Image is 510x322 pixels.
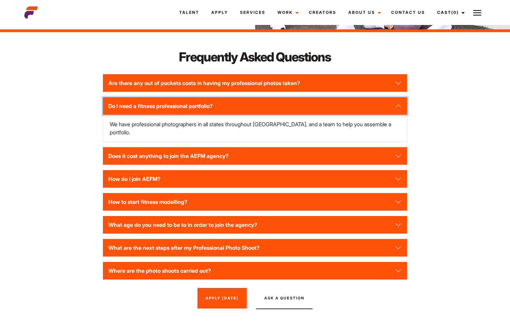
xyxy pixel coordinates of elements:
button: What age do you need to be to in order to join the agency? [103,216,407,234]
a: Contact Us [385,3,431,22]
a: About Us [342,3,385,22]
a: Apply [DATE] [197,288,247,309]
img: cropped-aefm-brand-fav-22-square.png [24,6,38,19]
button: Do I need a fitness professional portfolio? [103,97,407,115]
img: Burger icon [473,9,481,17]
span: (0) [451,10,459,15]
button: Are there any out of pockets costs in having my professional photos taken? [103,74,407,92]
a: Services [234,3,271,22]
a: Talent [173,3,205,22]
a: Work [271,3,303,22]
p: We have professional photographers in all states throughout [GEOGRAPHIC_DATA], and a team to help... [110,120,400,136]
a: Creators [303,3,342,22]
button: Does it cost anything to join the AEFM agency? [103,147,407,165]
button: What are the next steps after my Professional Photo Shoot? [103,239,407,257]
a: Cast(0) [431,3,469,22]
button: How do I join AEFM? [103,170,407,188]
button: Where are the photo shoots carried out? [103,262,407,279]
button: Ask A Question [256,288,313,310]
button: How to start fitness modelling? [103,193,407,211]
a: Apply [205,3,234,22]
h2: Frequently Asked Questions [103,48,407,66]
